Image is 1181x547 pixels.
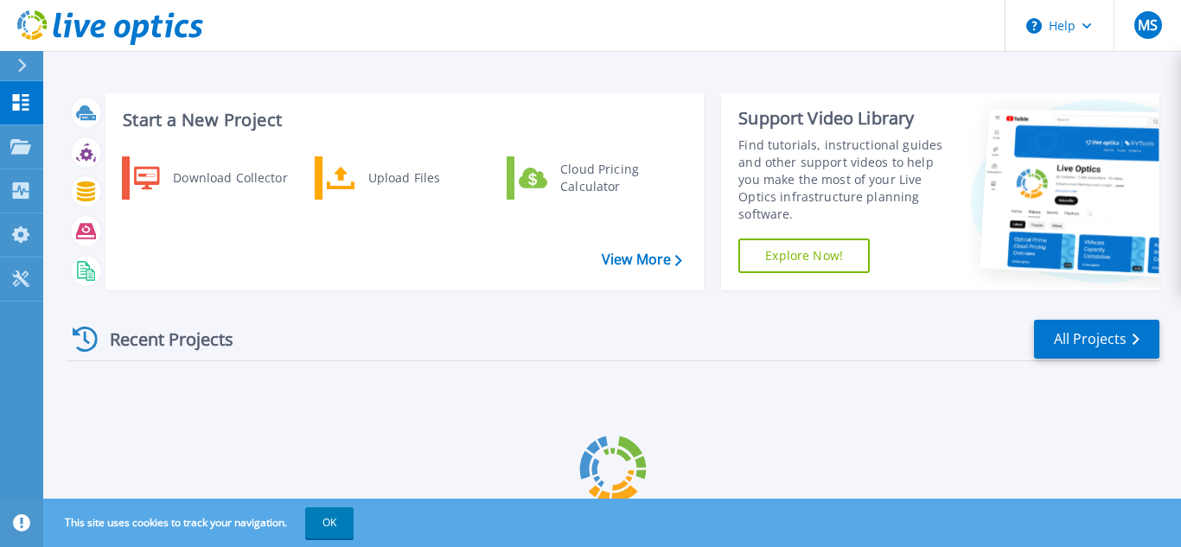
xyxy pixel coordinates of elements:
[738,107,956,130] div: Support Video Library
[123,111,681,130] h3: Start a New Project
[1034,320,1159,359] a: All Projects
[360,161,488,195] div: Upload Files
[164,161,295,195] div: Download Collector
[122,156,299,200] a: Download Collector
[1138,18,1158,32] span: MS
[315,156,492,200] a: Upload Files
[48,507,354,538] span: This site uses cookies to track your navigation.
[67,318,257,360] div: Recent Projects
[305,507,354,538] button: OK
[738,239,870,273] a: Explore Now!
[602,251,682,268] a: View More
[738,137,956,223] div: Find tutorials, instructional guides and other support videos to help you make the most of your L...
[507,156,684,200] a: Cloud Pricing Calculator
[552,161,680,195] div: Cloud Pricing Calculator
